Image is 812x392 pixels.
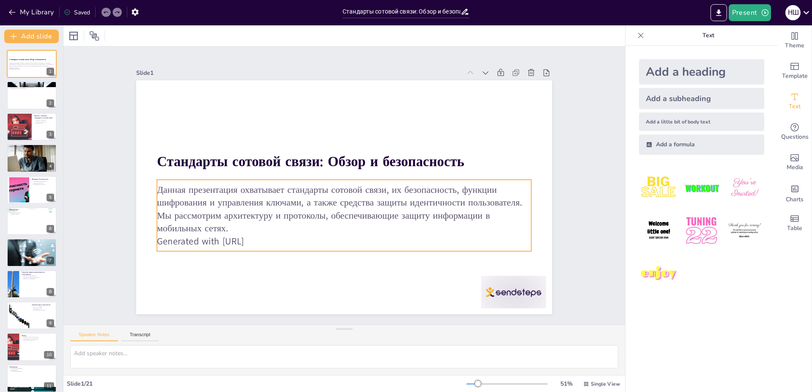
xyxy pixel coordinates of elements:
[778,86,812,117] div: Add text boxes
[9,208,54,211] p: Шифрование
[7,270,57,298] div: 8
[647,25,769,46] p: Text
[682,211,721,250] img: 5.jpeg
[44,382,54,390] div: 11
[639,112,764,131] div: Add a little bit of body text
[47,131,54,138] div: 3
[47,257,54,264] div: 7
[782,71,808,81] span: Template
[32,182,54,184] p: Защита идентичности.
[70,332,118,341] button: Speaker Notes
[778,25,812,56] div: Change the overall theme
[729,4,771,21] button: Present
[786,195,804,204] span: Charts
[7,81,57,109] div: https://cdn.sendsteps.com/images/logo/sendsteps_logo_white.pnghttps://cdn.sendsteps.com/images/lo...
[32,304,54,306] p: Архитектура и протоколы
[785,41,804,50] span: Theme
[639,211,678,250] img: 4.jpeg
[639,134,764,155] div: Add a formula
[89,31,99,41] span: Position
[9,145,54,148] p: GSM: безопасность вашей информации
[9,214,54,215] p: Перехват данных.
[725,211,764,250] img: 6.jpeg
[639,88,764,109] div: Add a subheading
[9,69,54,70] p: Generated with [URL]
[64,8,90,16] div: Saved
[710,4,727,21] button: Export to PowerPoint
[9,245,54,247] p: Защита данных.
[22,277,54,278] p: Повышение конфиденциальности.
[32,178,54,180] p: Функции безопасности
[556,380,576,388] div: 51 %
[157,235,532,248] p: Generated with [URL]
[9,242,54,244] p: Ключ шифрования.
[32,184,54,185] p: Предотвращение доступа.
[9,151,54,152] p: Сложность прослушивания.
[7,50,57,78] div: https://cdn.sendsteps.com/images/logo/sendsteps_logo_white.pnghttps://cdn.sendsteps.com/images/lo...
[725,168,764,208] img: 3.jpeg
[34,121,54,123] p: Уровень безопасности.
[47,319,54,327] div: 9
[9,88,54,89] p: Конфиденциальность разговоров.
[781,132,809,142] span: Questions
[4,30,59,43] button: Add slide
[639,254,678,293] img: 7.jpeg
[47,225,54,233] div: 6
[22,336,54,338] p: Высокий уровень безопасности.
[9,240,54,242] p: Управление ключами
[9,367,54,369] p: Источники информации.
[7,207,57,235] div: https://cdn.sendsteps.com/images/logo/sendsteps_logo_white.pnghttps://cdn.sendsteps.com/images/lo...
[7,302,57,329] div: 9
[682,168,721,208] img: 2.jpeg
[67,29,80,43] div: Layout
[32,306,54,308] p: Архитектура GSM.
[591,381,620,387] span: Single View
[9,82,54,85] p: Введение
[6,5,58,19] button: My Library
[22,339,54,341] p: Меры предосторожности.
[47,162,54,170] div: 4
[7,113,57,141] div: https://cdn.sendsteps.com/images/logo/sendsteps_logo_white.pnghttps://cdn.sendsteps.com/images/lo...
[9,369,54,371] p: Рекомендации.
[44,351,54,359] div: 10
[9,243,54,245] p: Хранение в SIM.
[639,59,764,85] div: Add a heading
[785,4,801,21] button: Н Ш
[9,149,54,151] p: Шифрование данных.
[22,278,54,280] p: Защита от отслеживания.
[32,181,54,182] p: Основные средства защиты.
[22,337,54,339] p: Осведомленность пользователей.
[9,366,54,368] p: Литература
[22,271,54,276] p: Средства защиты идентичности пользователя
[34,123,54,124] p: Качество связи.
[9,62,54,69] p: Данная презентация охватывает стандарты сотовой связи, их безопасность, функции шифрования и упра...
[22,275,54,277] p: Временный идентификатор.
[7,176,57,204] div: https://cdn.sendsteps.com/images/logo/sendsteps_logo_white.pnghttps://cdn.sendsteps.com/images/lo...
[22,334,54,337] p: Вывод
[47,288,54,296] div: 8
[136,69,461,77] div: Slide 1
[7,238,57,266] div: 7
[157,183,532,235] p: Данная презентация охватывает стандарты сотовой связи, их безопасность, функции шифрования и упра...
[47,194,54,201] div: 5
[34,115,54,119] p: Краткое описание стандартов сотовой связи
[121,332,159,341] button: Transcript
[47,99,54,107] div: 2
[9,85,54,86] p: Защита информации важна.
[47,68,54,75] div: 1
[778,147,812,178] div: Add images, graphics, shapes or video
[9,58,46,60] strong: Стандарты сотовой связи: Обзор и безопасность
[778,208,812,238] div: Add a table
[9,148,54,149] p: Аутентификация абонента.
[32,308,54,310] p: Компоненты сети.
[9,86,54,88] p: [DEMOGRAPHIC_DATA] влияют на безопасность.
[157,152,465,171] strong: Стандарты сотовой связи: Обзор и безопасность
[9,210,54,212] p: Алгоритм A5.
[7,144,57,172] div: https://cdn.sendsteps.com/images/logo/sendsteps_logo_white.pnghttps://cdn.sendsteps.com/images/lo...
[343,5,461,18] input: Insert title
[32,310,54,311] p: Протоколы безопасности.
[9,212,54,214] p: Защита радиоканала.
[7,333,57,361] div: 10
[778,117,812,147] div: Get real-time input from your audience
[778,56,812,86] div: Add ready made slides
